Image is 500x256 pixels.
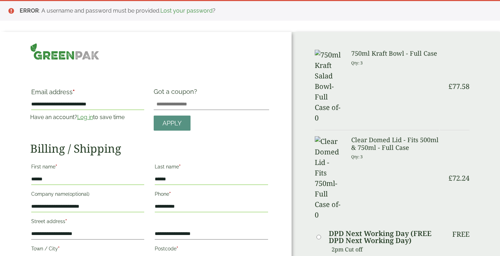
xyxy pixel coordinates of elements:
abbr: required [169,191,171,197]
h2: Billing / Shipping [30,142,269,155]
label: Got a coupon? [154,88,200,99]
label: Last name [155,162,268,174]
label: Company name [31,189,145,201]
bdi: 72.24 [448,173,469,183]
li: : A username and password must be provided. ? [20,7,489,15]
small: Qty: 3 [351,60,363,65]
p: Have an account? to save time [30,113,146,122]
strong: ERROR [20,7,39,14]
a: Log in [77,114,93,120]
p: 2pm Cut off [332,244,439,255]
p: Free [452,230,469,238]
a: Apply [154,116,191,131]
bdi: 77.58 [448,82,469,91]
img: GreenPak Supplies [30,43,99,60]
label: Postcode [155,244,268,256]
span: £ [448,173,452,183]
label: First name [31,162,145,174]
label: Phone [155,189,268,201]
span: Apply [162,119,182,127]
abbr: required [176,246,178,251]
img: 750ml Kraft Salad Bowl-Full Case of-0 [315,50,343,123]
label: Email address [31,89,145,99]
label: Town / City [31,244,145,256]
span: (optional) [68,191,89,197]
h3: 750ml Kraft Bowl - Full Case [351,50,439,57]
small: Qty: 3 [351,154,363,159]
abbr: required [65,219,67,224]
abbr: required [73,88,75,96]
a: Lost your password [160,7,213,14]
h3: Clear Domed Lid - Fits 500ml & 750ml - Full Case [351,136,439,151]
abbr: required [58,246,60,251]
img: Clear Domed Lid - Fits 750ml-Full Case of-0 [315,136,343,220]
abbr: required [55,164,57,169]
abbr: required [179,164,181,169]
span: £ [448,82,452,91]
label: DPD Next Working Day (FREE DPD Next Working Day) [329,230,439,244]
label: Street address [31,216,145,228]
